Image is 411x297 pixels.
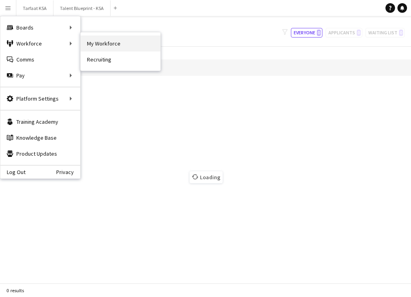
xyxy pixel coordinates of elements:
a: Privacy [56,169,80,175]
a: Recruiting [81,51,160,67]
a: Knowledge Base [0,130,80,146]
div: Workforce [0,36,80,51]
div: Pay [0,67,80,83]
button: Everyone0 [291,28,322,38]
a: Product Updates [0,146,80,162]
a: Log Out [0,169,26,175]
span: Loading [190,171,223,183]
a: Training Academy [0,114,80,130]
div: Boards [0,20,80,36]
span: 0 [317,30,321,36]
button: Tarfaat KSA [16,0,53,16]
a: My Workforce [81,36,160,51]
button: Talent Blueprint - KSA [53,0,111,16]
div: Platform Settings [0,91,80,107]
a: Comms [0,51,80,67]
